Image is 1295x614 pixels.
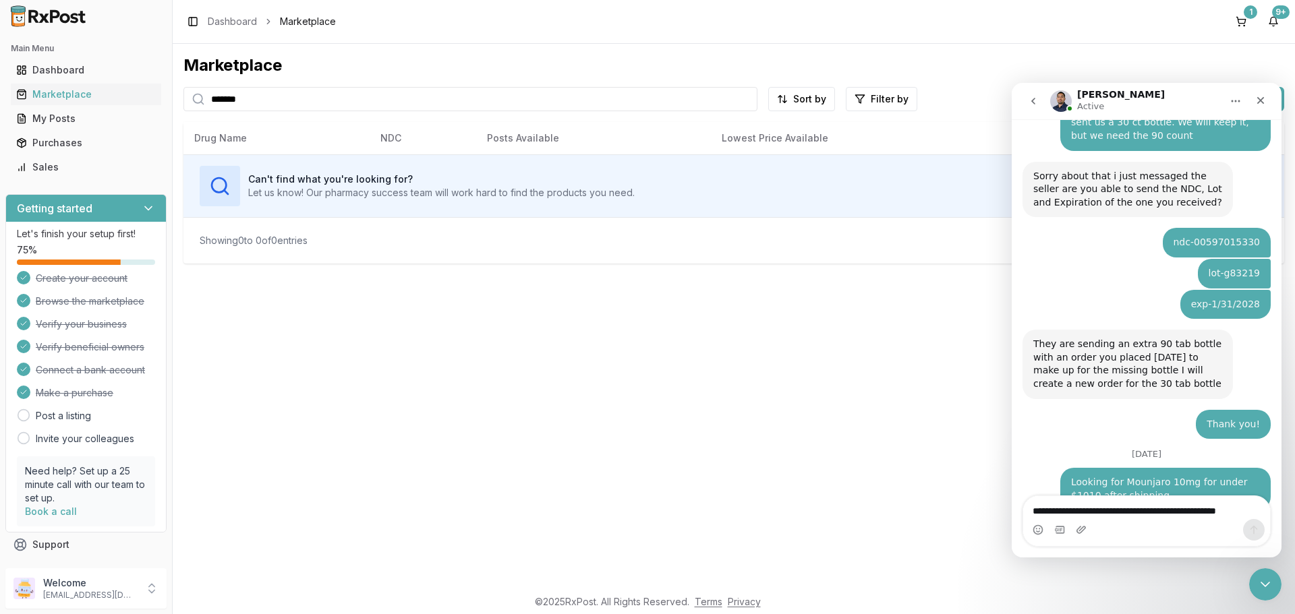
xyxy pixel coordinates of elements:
th: Lowest Price Available [711,122,1032,154]
h3: Getting started [17,200,92,216]
button: My Posts [5,108,167,129]
div: Dashboard [16,63,156,77]
button: Sort by [768,87,835,111]
p: Welcome [43,576,137,590]
span: Marketplace [280,15,336,28]
button: Support [5,532,167,557]
span: Create your account [36,272,127,285]
button: Dashboard [5,59,167,81]
div: lot-g83219 [186,176,259,206]
a: Privacy [728,596,761,607]
th: Drug Name [183,122,370,154]
a: Invite your colleagues [36,432,134,446]
button: Purchases [5,132,167,154]
iframe: Intercom live chat [1012,83,1282,557]
div: Sorry about that i just messaged the seller are you able to send the NDC, Lot and Expiration of t... [22,87,210,127]
h3: Can't find what you're looking for? [248,173,635,186]
a: Dashboard [11,58,161,82]
div: My Posts [16,112,156,125]
div: Sorry about that i just messaged the seller are you able to send the NDC, Lot and Expiration of t... [11,79,221,135]
span: Feedback [32,562,78,576]
div: 9+ [1272,5,1290,19]
nav: breadcrumb [208,15,336,28]
div: Thank you! [195,335,248,348]
div: JEFFREY says… [11,385,259,438]
div: Manuel says… [11,79,259,146]
span: Verify beneficial owners [36,340,144,354]
div: ndc-00597015330 [151,145,260,175]
span: Browse the marketplace [36,295,144,308]
iframe: Intercom live chat [1249,568,1282,601]
button: Gif picker [42,441,53,452]
div: Looking for Mounjaro 10mg for under $1010 after shipping [49,385,259,427]
div: JEFFREY says… [11,207,259,247]
button: Filter by [846,87,917,111]
h2: Main Menu [11,43,161,54]
a: Post a listing [36,409,91,423]
span: Verify your business [36,317,127,331]
a: My Posts [11,106,161,131]
span: 75 % [17,243,37,257]
div: Looking for Mounjaro 10mg for under $1010 after shipping [59,393,248,419]
span: Sort by [793,92,826,106]
div: JEFFREY says… [11,176,259,207]
a: Terms [695,596,722,607]
button: Emoji picker [21,441,32,452]
div: Thank you! [184,327,259,357]
span: Make a purchase [36,386,113,400]
div: JEFFREY says… [11,145,259,176]
span: Connect a bank account [36,363,145,377]
div: JEFFREY says… [11,327,259,367]
p: Let us know! Our pharmacy success team will work hard to find the products you need. [248,186,635,199]
div: exp-1/31/2028 [169,207,259,237]
div: Manuel says… [11,247,259,326]
div: Showing 0 to 0 of 0 entries [200,234,308,247]
button: Upload attachment [64,441,75,452]
div: Sales [16,160,156,174]
th: Posts Available [476,122,711,154]
div: [DATE] [11,367,259,385]
a: Purchases [11,131,161,155]
button: Marketplace [5,84,167,105]
img: RxPost Logo [5,5,92,27]
div: lot-g83219 [197,184,248,197]
button: 1 [1230,11,1252,32]
button: Sales [5,156,167,178]
p: Need help? Set up a 25 minute call with our team to set up. [25,464,147,505]
button: 9+ [1263,11,1284,32]
div: Marketplace [183,55,1284,76]
div: Purchases [16,136,156,150]
img: User avatar [13,578,35,599]
div: exp-1/31/2028 [179,215,248,228]
p: [EMAIL_ADDRESS][DOMAIN_NAME] [43,590,137,601]
a: Sales [11,155,161,179]
span: Filter by [871,92,909,106]
a: Book a call [25,505,77,517]
textarea: Message… [11,413,258,436]
div: Marketplace [16,88,156,101]
button: Send a message… [231,436,253,458]
a: Dashboard [208,15,257,28]
div: They are sending an extra 90 tab bottle with an order you placed [DATE] to make up for the missin... [11,247,221,315]
div: ndc-00597015330 [162,153,249,166]
div: They are sending an extra 90 tab bottle with an order you placed [DATE] to make up for the missin... [22,255,210,307]
p: Let's finish your setup first! [17,227,155,241]
div: 1 [1244,5,1257,19]
button: Feedback [5,557,167,581]
th: NDC [370,122,476,154]
a: Marketplace [11,82,161,106]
